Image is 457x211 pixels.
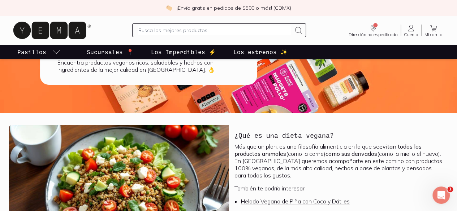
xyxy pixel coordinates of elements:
[241,198,350,205] a: Helado Vegano de Piña con Coco y Dátiles
[17,48,46,56] p: Pasillos
[234,143,422,157] b: evitan todos los productos animales
[150,45,217,59] a: Los Imperdibles ⚡️
[166,5,172,11] img: check
[16,45,62,59] a: pasillo-todos-link
[233,48,288,56] p: Los estrenos ✨
[432,186,450,204] iframe: Intercom live chat
[85,45,135,59] a: Sucursales 📍
[232,45,289,59] a: Los estrenos ✨
[234,143,443,179] p: Más que un plan, es una filosofía alimenticia en la que se (como la carne) (como la miel o el hue...
[234,185,443,192] p: También te podría interesar:
[325,150,377,157] b: como sus derivados
[151,48,216,56] p: Los Imperdibles ⚡️
[138,26,291,35] input: Busca los mejores productos
[401,24,421,37] a: Cuenta
[404,32,418,37] span: Cuenta
[346,24,401,37] a: Dirección no especificada
[234,131,334,140] h3: ¿Qué es una dieta vegana?
[349,32,398,37] span: Dirección no especificada
[177,4,291,12] p: ¡Envío gratis en pedidos de $500 o más! (CDMX)
[422,24,445,37] a: Mi carrito
[424,32,443,37] span: Mi carrito
[87,48,134,56] p: Sucursales 📍
[57,59,240,73] div: Encuentra productos veganos ricos, saludables y hechos con ingredientes de la mejor calidad en [G...
[447,186,453,192] span: 1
